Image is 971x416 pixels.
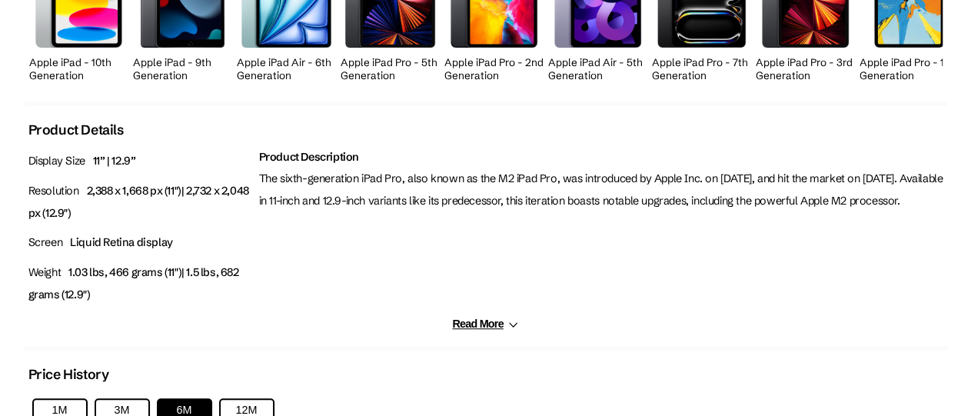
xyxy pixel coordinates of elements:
p: The sixth-generation iPad Pro, also known as the M2 iPad Pro, was introduced by Apple Inc. on [DA... [259,168,943,212]
h2: Apple iPad Pro - 7th Generation [652,56,752,82]
span: 2,388 x 1,668 px (11")| 2,732 x 2,048 px (12.9") [28,184,249,220]
h2: Apple iPad Air - 5th Generation [548,56,648,82]
button: Read More [452,318,518,331]
h2: Apple iPad Pro - 3rd Generation [756,56,856,82]
h2: Apple iPad Air - 6th Generation [237,56,337,82]
span: 11” | 12.9” [93,154,136,168]
h2: Price History [28,366,109,383]
p: Screen [28,231,251,254]
p: Resolution [28,180,251,225]
p: Display Size [28,150,251,172]
h2: Apple iPad Pro - 1st Generation [860,56,959,82]
h2: Apple iPad - 9th Generation [133,56,233,82]
span: Liquid Retina display [70,235,173,249]
h2: Product Details [28,121,124,138]
h2: Product Description [259,150,943,164]
h2: Apple iPad Pro - 2nd Generation [444,56,544,82]
h2: Apple iPad Pro - 5th Generation [341,56,441,82]
span: 1.03 lbs, 466 grams (11")| 1.5 lbs, 682 grams (12.9") [28,265,239,301]
p: Weight [28,261,251,306]
h2: Apple iPad - 10th Generation [29,56,129,82]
